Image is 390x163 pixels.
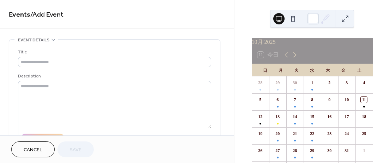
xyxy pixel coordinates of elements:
span: / Add Event [30,8,63,22]
div: 18 [361,113,367,120]
div: 27 [274,147,281,154]
div: 26 [257,147,263,154]
div: 29 [274,80,281,86]
div: 20 [274,130,281,137]
div: 木 [320,64,336,76]
div: 6 [274,97,281,103]
span: Event details [18,36,49,44]
div: 水 [304,64,320,76]
div: 21 [292,130,298,137]
a: Events [9,8,30,22]
div: 8 [309,97,315,103]
div: 4 [361,80,367,86]
div: 30 [326,147,333,154]
div: 9 [326,97,333,103]
div: 29 [309,147,315,154]
div: 土 [352,64,367,76]
div: 25 [361,130,367,137]
div: 3 [343,80,350,86]
div: 12 [257,113,263,120]
div: Description [18,72,210,80]
div: 31 [343,147,350,154]
div: 17 [343,113,350,120]
div: 5 [257,97,263,103]
div: 15 [309,113,315,120]
div: 金 [336,64,351,76]
div: 22 [309,130,315,137]
div: 10月 2025 [252,38,373,46]
div: 13 [274,113,281,120]
div: 1 [361,147,367,154]
div: 30 [292,80,298,86]
div: Title [18,48,210,56]
div: 7 [292,97,298,103]
button: Cancel [11,141,55,157]
div: 23 [326,130,333,137]
div: 10 [343,97,350,103]
span: Cancel [24,146,42,154]
div: 28 [257,80,263,86]
div: 1 [309,80,315,86]
div: 24 [343,130,350,137]
div: 月 [273,64,288,76]
div: 火 [289,64,304,76]
div: 16 [326,113,333,120]
div: 14 [292,113,298,120]
div: 11 [361,97,367,103]
div: 19 [257,130,263,137]
div: 日 [257,64,273,76]
div: 2 [326,80,333,86]
div: 28 [292,147,298,154]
